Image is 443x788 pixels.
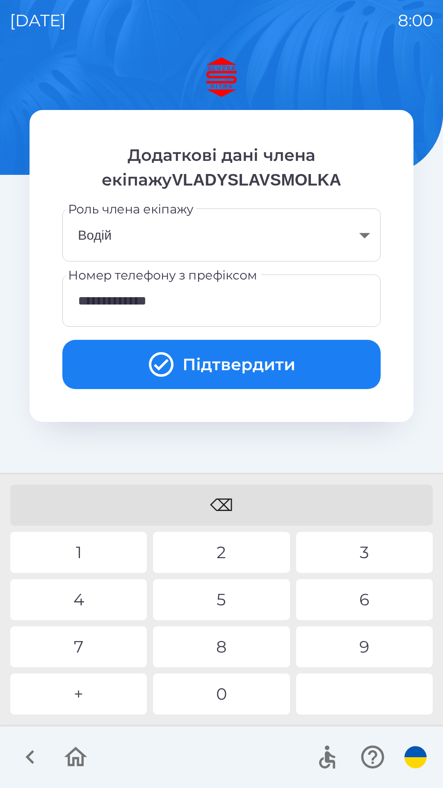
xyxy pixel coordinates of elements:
[30,57,413,97] img: Logo
[72,218,371,252] div: Водій
[68,266,257,284] label: Номер телефону з префіксом
[10,8,66,33] p: [DATE]
[398,8,433,33] p: 8:00
[68,200,193,218] label: Роль члена екіпажу
[404,746,427,768] img: uk flag
[62,340,381,389] button: Підтвердити
[62,143,381,192] p: Додаткові дані члена екіпажуVLADYSLAVSMOLKA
